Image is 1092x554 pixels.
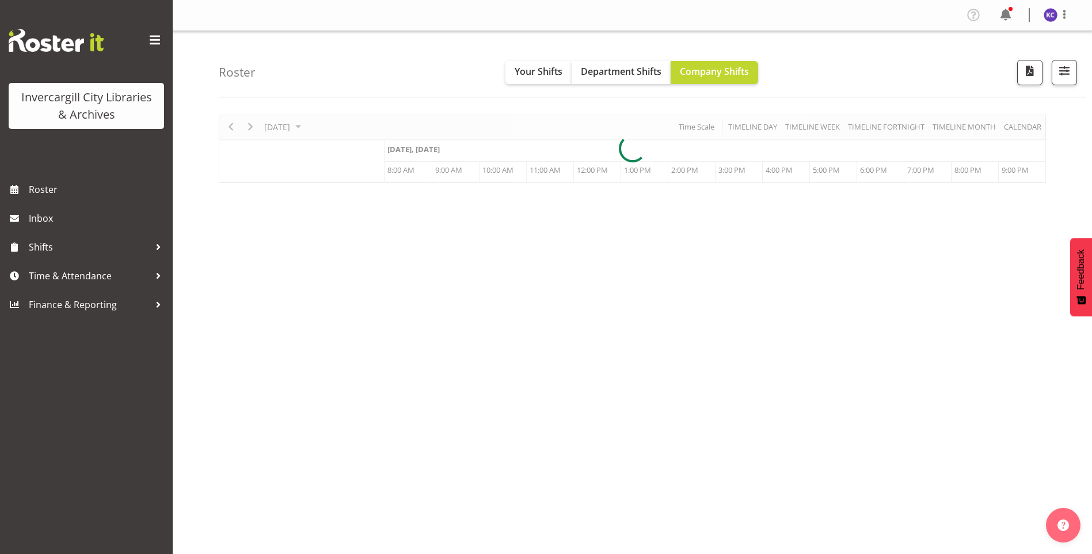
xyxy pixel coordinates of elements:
button: Your Shifts [505,61,572,84]
button: Department Shifts [572,61,671,84]
span: Company Shifts [680,65,749,78]
span: Your Shifts [515,65,562,78]
img: help-xxl-2.png [1057,519,1069,531]
span: Feedback [1076,249,1086,290]
img: Rosterit website logo [9,29,104,52]
button: Feedback - Show survey [1070,238,1092,316]
span: Finance & Reporting [29,296,150,313]
span: Department Shifts [581,65,661,78]
span: Time & Attendance [29,267,150,284]
img: keyu-chen11672.jpg [1044,8,1057,22]
span: Shifts [29,238,150,256]
button: Filter Shifts [1052,60,1077,85]
span: Roster [29,181,167,198]
button: Download a PDF of the roster for the current day [1017,60,1042,85]
h4: Roster [219,66,256,79]
div: Invercargill City Libraries & Archives [20,89,153,123]
button: Company Shifts [671,61,758,84]
span: Inbox [29,210,167,227]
